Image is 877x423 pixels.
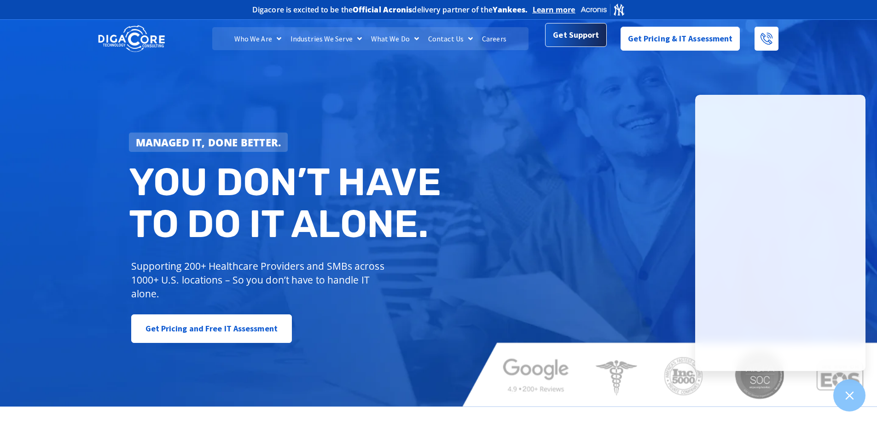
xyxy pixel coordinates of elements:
[477,27,511,50] a: Careers
[493,5,528,15] b: Yankees.
[136,135,281,149] strong: Managed IT, done better.
[145,319,278,338] span: Get Pricing and Free IT Assessment
[533,5,575,14] a: Learn more
[424,27,477,50] a: Contact Us
[129,133,288,152] a: Managed IT, done better.
[230,27,286,50] a: Who We Are
[628,29,733,48] span: Get Pricing & IT Assessment
[252,6,528,13] h2: Digacore is excited to be the delivery partner of the
[131,259,389,301] p: Supporting 200+ Healthcare Providers and SMBs across 1000+ U.S. locations – So you don’t have to ...
[353,5,412,15] b: Official Acronis
[553,26,599,44] span: Get Support
[545,23,606,47] a: Get Support
[212,27,528,50] nav: Menu
[131,314,292,343] a: Get Pricing and Free IT Assessment
[621,27,740,51] a: Get Pricing & IT Assessment
[98,24,165,53] img: DigaCore Technology Consulting
[695,95,865,371] iframe: Chatgenie Messenger
[286,27,366,50] a: Industries We Serve
[129,161,446,245] h2: You don’t have to do IT alone.
[366,27,424,50] a: What We Do
[580,3,625,16] img: Acronis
